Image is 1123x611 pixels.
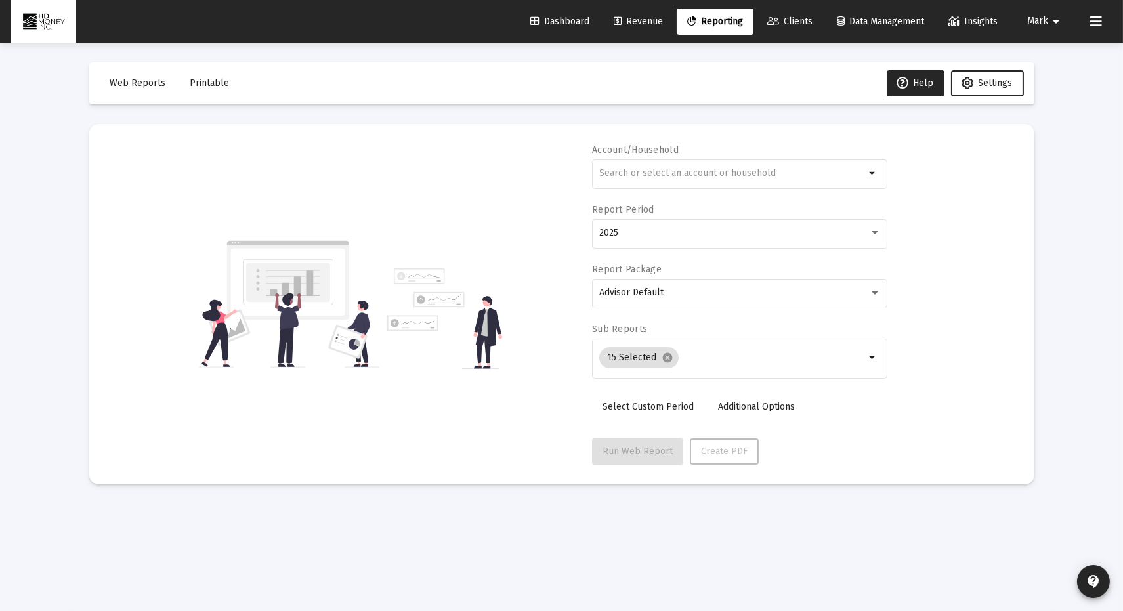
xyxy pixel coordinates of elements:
img: Dashboard [20,9,66,35]
mat-icon: arrow_drop_down [865,165,881,181]
span: Additional Options [718,401,795,412]
mat-icon: arrow_drop_down [1048,9,1064,35]
label: Sub Reports [592,324,647,335]
span: Insights [948,16,998,27]
mat-icon: cancel [662,352,673,364]
span: 2025 [599,227,618,238]
input: Search or select an account or household [599,168,865,179]
img: reporting-alt [387,268,502,369]
label: Account/Household [592,144,679,156]
button: Mark [1011,8,1080,34]
mat-icon: contact_support [1086,574,1101,589]
span: Printable [190,77,230,89]
span: Settings [979,77,1013,89]
span: Dashboard [530,16,589,27]
span: Revenue [614,16,663,27]
button: Help [887,70,944,96]
span: Clients [767,16,813,27]
span: Run Web Report [603,446,673,457]
span: Reporting [687,16,743,27]
label: Report Package [592,264,662,275]
button: Web Reports [100,70,177,96]
span: Web Reports [110,77,166,89]
a: Dashboard [520,9,600,35]
button: Settings [951,70,1024,96]
mat-icon: arrow_drop_down [865,350,881,366]
span: Select Custom Period [603,401,694,412]
button: Run Web Report [592,438,683,465]
a: Data Management [826,9,935,35]
span: Create PDF [701,446,748,457]
a: Revenue [603,9,673,35]
button: Create PDF [690,438,759,465]
mat-chip-list: Selection [599,345,865,371]
a: Reporting [677,9,753,35]
a: Clients [757,9,823,35]
label: Report Period [592,204,654,215]
span: Help [897,77,934,89]
span: Advisor Default [599,287,664,298]
mat-chip: 15 Selected [599,347,679,368]
a: Insights [938,9,1008,35]
span: Data Management [837,16,924,27]
button: Printable [180,70,240,96]
img: reporting [199,239,379,369]
span: Mark [1027,16,1048,27]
